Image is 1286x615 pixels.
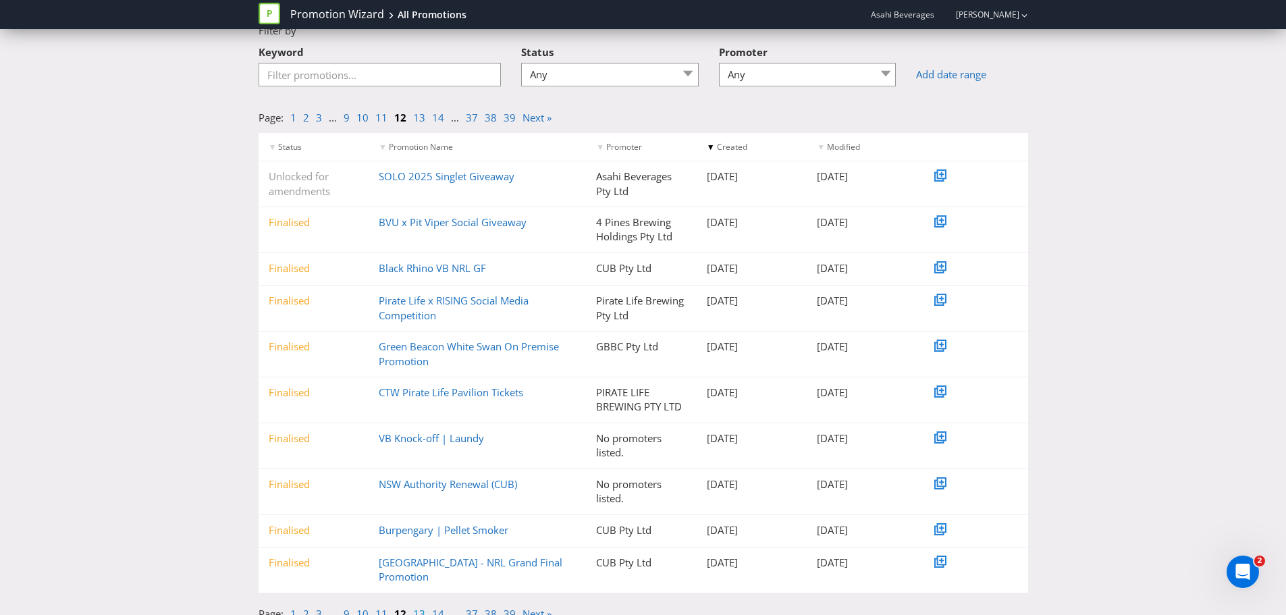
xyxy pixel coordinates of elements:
span: Asahi Beverages [871,9,934,20]
span: ▼ [707,141,715,153]
div: [DATE] [697,340,807,354]
div: Finalised [259,215,369,230]
div: [DATE] [697,556,807,570]
a: Promotion Wizard [290,7,384,22]
a: Next » [523,111,552,124]
label: Keyword [259,38,304,59]
div: No promoters listed. [586,477,697,506]
span: ▼ [596,141,604,153]
div: Finalised [259,556,369,570]
a: 39 [504,111,516,124]
div: All Promotions [398,8,466,22]
div: [DATE] [807,385,917,400]
span: Promoter [606,141,642,153]
div: Finalised [259,261,369,275]
span: Modified [827,141,860,153]
div: [DATE] [807,477,917,491]
a: 14 [432,111,444,124]
a: Black Rhino VB NRL GF [379,261,486,275]
a: Green Beacon White Swan On Premise Promotion [379,340,559,367]
span: Promoter [719,45,768,59]
div: CUB Pty Ltd [586,523,697,537]
a: 1 [290,111,296,124]
span: Promotion Name [389,141,453,153]
div: [DATE] [697,431,807,446]
div: [DATE] [807,556,917,570]
a: 12 [394,111,406,124]
a: 2 [303,111,309,124]
div: Asahi Beverages Pty Ltd [586,169,697,198]
div: Finalised [259,431,369,446]
div: [DATE] [697,261,807,275]
span: 2 [1254,556,1265,566]
a: 13 [413,111,425,124]
input: Filter promotions... [259,63,502,86]
a: [PERSON_NAME] [942,9,1019,20]
div: Unlocked for amendments [259,169,369,198]
span: ▼ [379,141,387,153]
span: Status [278,141,302,153]
div: [DATE] [807,431,917,446]
div: Finalised [259,385,369,400]
li: ... [451,111,466,125]
div: [DATE] [697,169,807,184]
span: Status [521,45,554,59]
div: Pirate Life Brewing Pty Ltd [586,294,697,323]
div: [DATE] [697,477,807,491]
div: [DATE] [697,523,807,537]
li: ... [329,111,344,125]
a: 11 [375,111,387,124]
span: ▼ [817,141,825,153]
a: 37 [466,111,478,124]
div: 4 Pines Brewing Holdings Pty Ltd [586,215,697,244]
a: [GEOGRAPHIC_DATA] - NRL Grand Final Promotion [379,556,562,583]
div: [DATE] [807,169,917,184]
div: [DATE] [697,294,807,308]
div: No promoters listed. [586,431,697,460]
div: PIRATE LIFE BREWING PTY LTD [586,385,697,415]
div: [DATE] [807,523,917,537]
iframe: Intercom live chat [1227,556,1259,588]
a: Burpengary | Pellet Smoker [379,523,508,537]
div: [DATE] [697,385,807,400]
span: ▼ [269,141,277,153]
a: Pirate Life x RISING Social Media Competition [379,294,529,321]
a: 38 [485,111,497,124]
div: CUB Pty Ltd [586,556,697,570]
a: NSW Authority Renewal (CUB) [379,477,517,491]
a: 10 [356,111,369,124]
div: [DATE] [807,215,917,230]
a: VB Knock-off | Laundy [379,431,484,445]
div: [DATE] [807,261,917,275]
div: [DATE] [807,340,917,354]
div: [DATE] [807,294,917,308]
span: Created [717,141,747,153]
div: [DATE] [697,215,807,230]
div: CUB Pty Ltd [586,261,697,275]
span: Page: [259,111,284,124]
a: 9 [344,111,350,124]
a: Add date range [916,68,1027,82]
div: Finalised [259,523,369,537]
div: Finalised [259,340,369,354]
a: SOLO 2025 Singlet Giveaway [379,169,514,183]
div: Finalised [259,294,369,308]
div: GBBC Pty Ltd [586,340,697,354]
a: BVU x Pit Viper Social Giveaway [379,215,527,229]
a: 3 [316,111,322,124]
a: CTW Pirate Life Pavilion Tickets [379,385,523,399]
div: Finalised [259,477,369,491]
